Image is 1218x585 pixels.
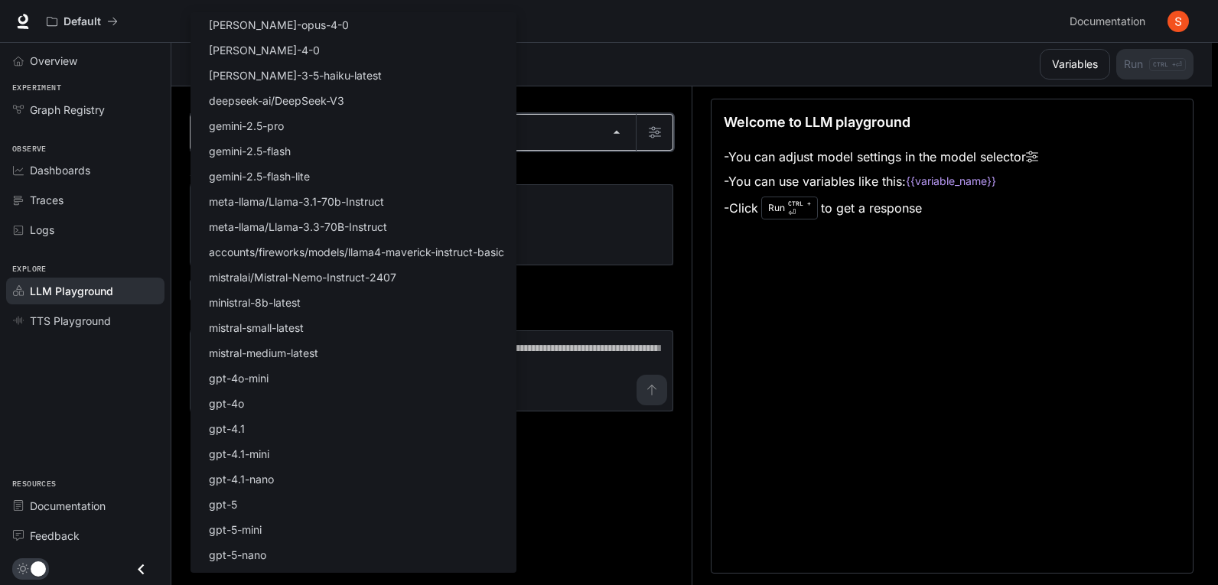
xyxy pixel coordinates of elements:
[209,345,318,361] p: mistral-medium-latest
[209,294,301,310] p: ministral-8b-latest
[209,471,274,487] p: gpt-4.1-nano
[209,143,291,159] p: gemini-2.5-flash
[209,522,262,538] p: gpt-5-mini
[209,547,266,563] p: gpt-5-nano
[209,17,349,33] p: [PERSON_NAME]-opus-4-0
[209,370,269,386] p: gpt-4o-mini
[209,244,504,260] p: accounts/fireworks/models/llama4-maverick-instruct-basic
[209,67,382,83] p: [PERSON_NAME]-3-5-haiku-latest
[209,269,396,285] p: mistralai/Mistral-Nemo-Instruct-2407
[209,93,344,109] p: deepseek-ai/DeepSeek-V3
[209,320,304,336] p: mistral-small-latest
[209,446,269,462] p: gpt-4.1-mini
[209,193,384,210] p: meta-llama/Llama-3.1-70b-Instruct
[209,496,237,512] p: gpt-5
[209,421,245,437] p: gpt-4.1
[209,42,320,58] p: [PERSON_NAME]-4-0
[209,168,310,184] p: gemini-2.5-flash-lite
[209,219,387,235] p: meta-llama/Llama-3.3-70B-Instruct
[209,395,244,411] p: gpt-4o
[209,118,284,134] p: gemini-2.5-pro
